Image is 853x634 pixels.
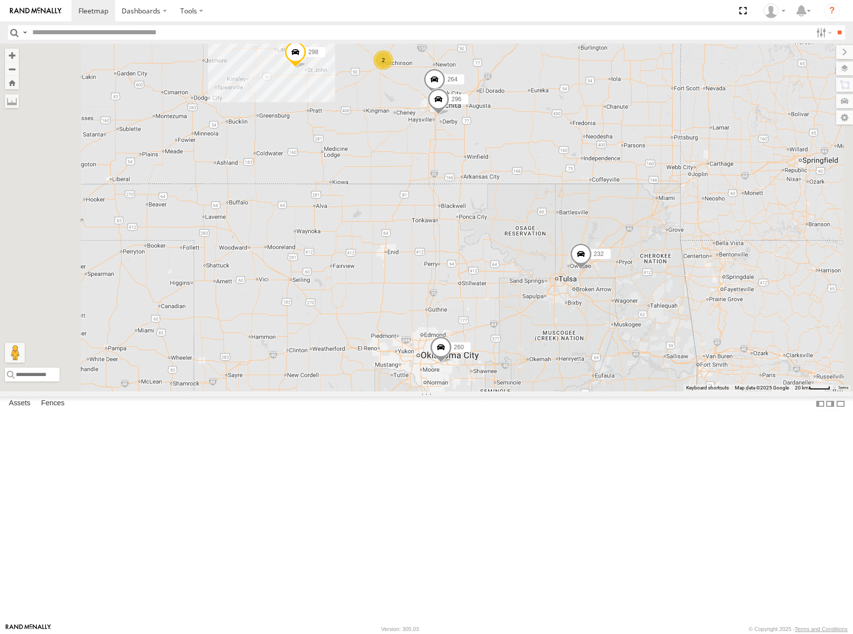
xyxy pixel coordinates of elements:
label: Map Settings [836,111,853,125]
span: 298 [308,49,318,56]
div: Shane Miller [760,3,789,18]
span: Map data ©2025 Google [735,385,789,390]
div: Version: 305.03 [381,626,419,632]
span: 264 [447,76,457,83]
button: Zoom Home [5,76,19,89]
label: Assets [4,397,35,411]
i: ? [824,3,840,19]
span: 260 [454,344,464,351]
button: Drag Pegman onto the map to open Street View [5,343,25,363]
button: Map Scale: 20 km per 39 pixels [792,384,833,391]
div: 2 [373,50,393,70]
label: Dock Summary Table to the Left [815,396,825,411]
img: rand-logo.svg [10,7,62,14]
label: Fences [36,397,70,411]
span: 232 [594,251,604,257]
span: 296 [451,96,461,103]
a: Visit our Website [5,624,51,634]
a: Terms [838,385,849,389]
label: Measure [5,94,19,108]
label: Hide Summary Table [836,396,846,411]
div: © Copyright 2025 - [749,626,848,632]
label: Dock Summary Table to the Right [825,396,835,411]
button: Keyboard shortcuts [686,384,729,391]
label: Search Query [21,25,29,40]
a: Terms and Conditions [795,626,848,632]
button: Zoom out [5,62,19,76]
label: Search Filter Options [812,25,834,40]
button: Zoom in [5,49,19,62]
span: 20 km [795,385,809,390]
